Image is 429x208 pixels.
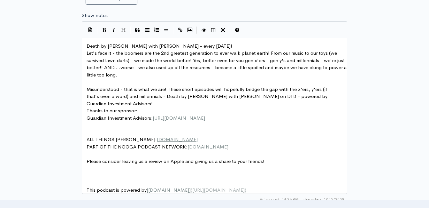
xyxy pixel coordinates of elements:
[87,43,232,49] span: Death by [PERSON_NAME] with [PERSON_NAME] - every [DATE]!
[260,196,299,202] span: Autosaved: 04:28 PM
[87,50,348,78] span: Let's face it - the boomers are the 2nd greatest generation to ever walk planet earth! From our m...
[161,25,171,35] button: Insert Horizontal Line
[188,144,228,150] span: [DOMAIN_NAME]
[157,136,198,142] span: [DOMAIN_NAME]
[142,25,152,35] button: Generic List
[87,187,246,193] span: This podcast is powered by
[87,136,198,142] span: ALL THINGS [PERSON_NAME]:
[82,12,108,19] label: Show notes
[119,25,128,35] button: Heading
[148,187,189,193] span: [DOMAIN_NAME]
[232,25,242,35] button: Markdown Guide
[85,25,95,34] button: Insert Show Notes Template
[87,144,228,150] span: PART OF THE NOOGA PODCAST NETWORK:
[109,25,119,35] button: Italic
[245,187,246,193] span: )
[209,25,218,35] button: Toggle Side by Side
[191,187,192,193] span: (
[185,25,195,35] button: Insert Image
[152,25,161,35] button: Numbered List
[147,187,148,193] span: [
[189,187,191,193] span: ]
[199,25,209,35] button: Toggle Preview
[175,25,185,35] button: Create Link
[87,108,137,114] span: Thanks to our sponsor:
[87,172,98,179] span: -----
[196,27,197,34] i: |
[99,25,109,35] button: Bold
[87,158,264,164] span: Please consider leaving us a review on Apple and giving us a share to your friends!
[153,115,205,121] span: [URL][DOMAIN_NAME]
[192,187,245,193] span: [URL][DOMAIN_NAME]
[130,27,131,34] i: |
[133,25,142,35] button: Quote
[87,115,205,121] span: Guardian Investment Advisors:
[87,86,329,107] span: Misunderstood - that is what we are! These short episodes will hopefully bridge the gap with the ...
[218,25,228,35] button: Toggle Fullscreen
[303,196,344,202] span: 1005/2000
